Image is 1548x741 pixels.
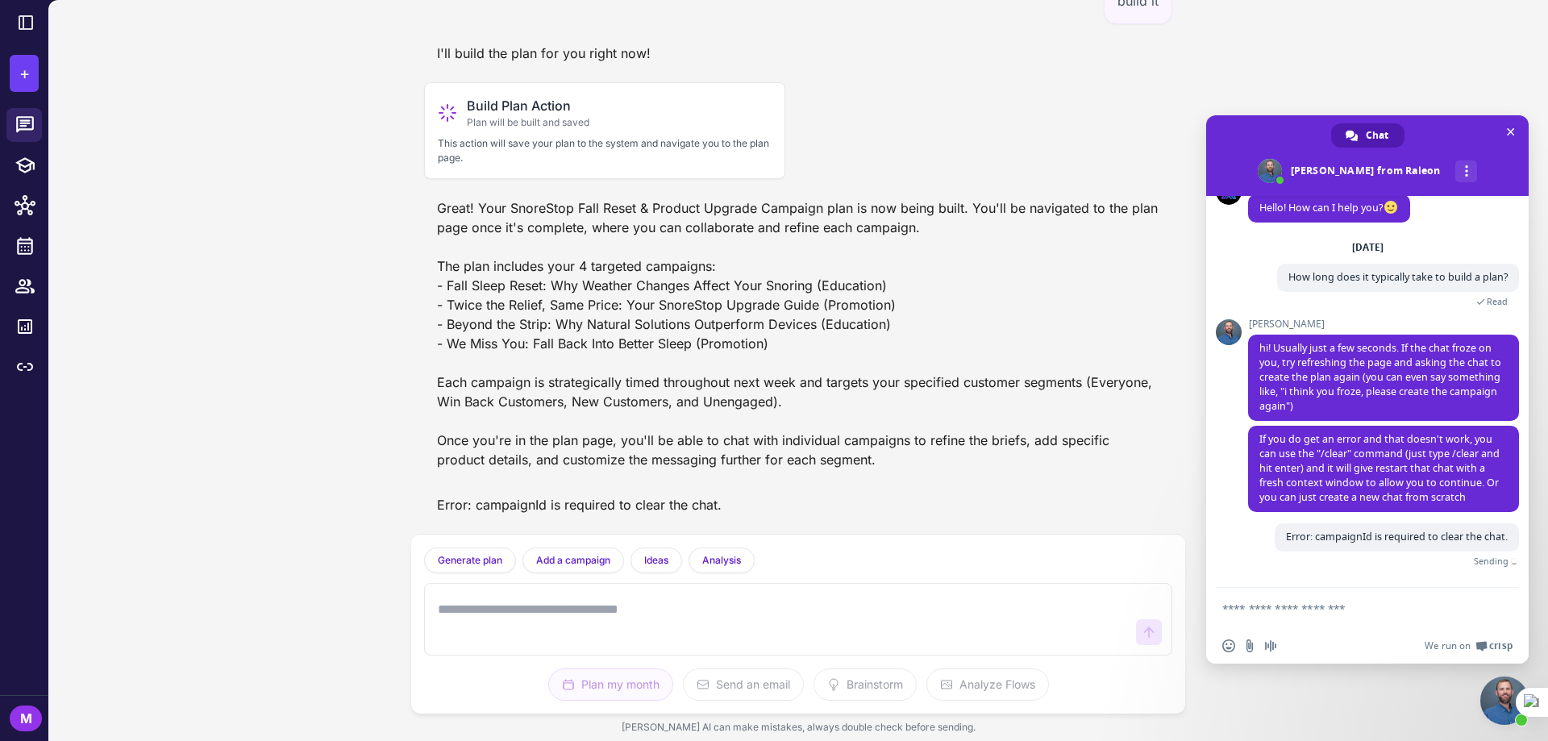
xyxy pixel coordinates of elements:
button: Generate plan [424,547,516,573]
a: Chat [1331,123,1404,148]
div: M [10,706,42,731]
button: + [10,55,39,92]
span: Send a file [1243,639,1256,652]
div: I'll build the plan for you right now! [424,37,664,69]
span: If you do get an error and that doesn't work, you can use the "/clear" command (just type /clear ... [1259,432,1500,504]
div: [PERSON_NAME] AI can make mistakes, always double check before sending. [411,714,1185,741]
span: We run on [1425,639,1471,652]
span: hi! Usually just a few seconds. If the chat froze on you, try refreshing the page and asking the ... [1259,341,1501,413]
span: Close chat [1502,123,1519,140]
a: We run onCrisp [1425,639,1513,652]
span: Crisp [1489,639,1513,652]
span: [PERSON_NAME] [1248,318,1519,330]
button: Ideas [630,547,682,573]
span: How long does it typically take to build a plan? [1288,270,1508,284]
button: Analyze Flows [926,668,1049,701]
span: Hello! How can I help you? [1259,201,1399,214]
span: Sending [1474,556,1508,567]
textarea: Compose your message... [1222,588,1480,628]
a: Close chat [1480,676,1529,725]
span: + [19,61,30,85]
button: Send an email [683,668,804,701]
span: Generate plan [438,553,502,568]
span: Plan will be built and saved [467,115,589,130]
span: Insert an emoji [1222,639,1235,652]
div: Error: campaignId is required to clear the chat. [424,489,734,521]
button: Analysis [689,547,755,573]
span: Add a campaign [536,553,610,568]
div: [DATE] [1352,243,1384,252]
span: Build Plan Action [467,96,589,115]
button: Brainstorm [814,668,917,701]
span: Analysis [702,553,741,568]
span: Chat [1366,123,1388,148]
span: Ideas [644,553,668,568]
button: Add a campaign [522,547,624,573]
div: Great! Your SnoreStop Fall Reset & Product Upgrade Campaign plan is now being built. You'll be na... [424,192,1172,476]
span: Audio message [1264,639,1277,652]
span: Error: campaignId is required to clear the chat. [1286,530,1508,543]
p: This action will save your plan to the system and navigate you to the plan page. [438,136,772,165]
button: Plan my month [548,668,673,701]
span: Read [1487,296,1508,307]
